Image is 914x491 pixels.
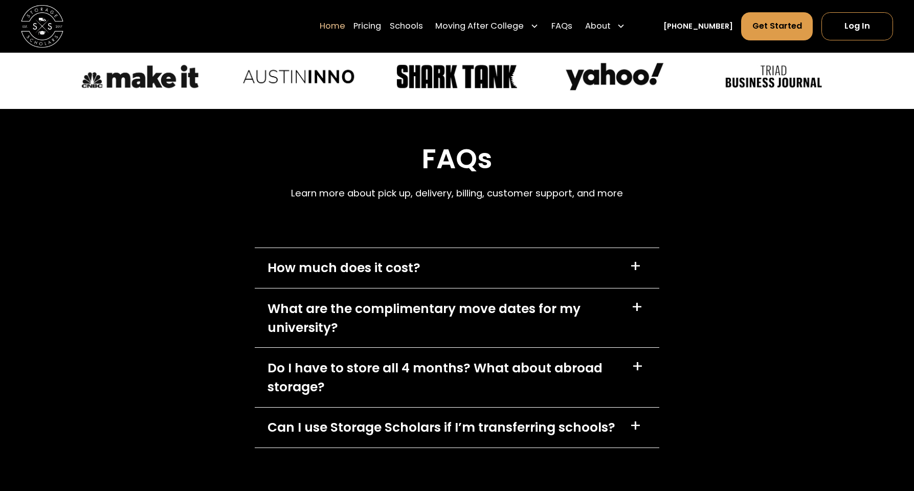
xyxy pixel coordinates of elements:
div: + [630,258,641,275]
div: About [585,20,611,33]
div: + [631,299,643,316]
div: Do I have to store all 4 months? What about abroad storage? [267,359,619,396]
a: Get Started [741,12,813,41]
div: About [581,12,629,41]
a: Home [320,12,345,41]
h2: FAQs [291,143,623,175]
a: Schools [390,12,423,41]
div: + [630,418,641,435]
img: Storage Scholars main logo [21,5,63,47]
p: Learn more about pick up, delivery, billing, customer support, and more [291,186,623,200]
a: Log In [821,12,893,41]
div: Can I use Storage Scholars if I’m transferring schools? [267,418,615,437]
img: CNBC Make It logo. [78,61,203,92]
a: Pricing [353,12,381,41]
a: [PHONE_NUMBER] [663,21,733,32]
div: Moving After College [431,12,543,41]
a: FAQs [551,12,572,41]
div: + [632,359,643,375]
div: What are the complimentary move dates for my university? [267,299,619,337]
a: home [21,5,63,47]
div: Moving After College [435,20,524,33]
div: How much does it cost? [267,258,420,277]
